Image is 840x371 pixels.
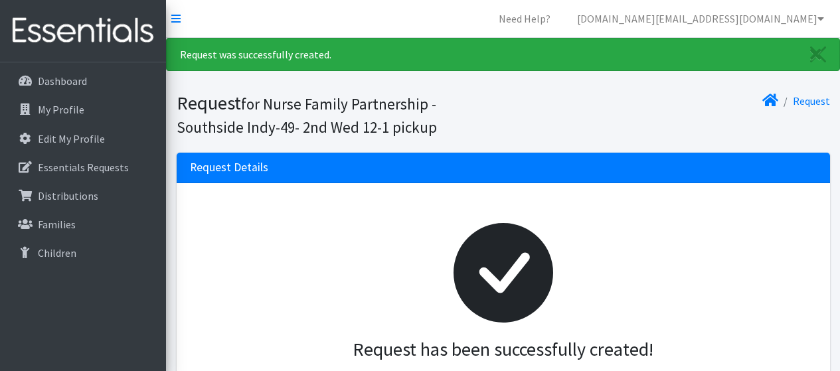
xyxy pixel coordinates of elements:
[793,94,830,108] a: Request
[5,240,161,266] a: Children
[190,161,268,175] h3: Request Details
[566,5,835,32] a: [DOMAIN_NAME][EMAIL_ADDRESS][DOMAIN_NAME]
[38,74,87,88] p: Dashboard
[38,161,129,174] p: Essentials Requests
[5,154,161,181] a: Essentials Requests
[797,38,839,70] a: Close
[5,125,161,152] a: Edit My Profile
[38,132,105,145] p: Edit My Profile
[5,211,161,238] a: Families
[38,218,76,231] p: Families
[38,189,98,202] p: Distributions
[5,96,161,123] a: My Profile
[166,38,840,71] div: Request was successfully created.
[5,9,161,53] img: HumanEssentials
[5,183,161,209] a: Distributions
[38,246,76,260] p: Children
[201,338,806,361] h3: Request has been successfully created!
[177,94,437,137] small: for Nurse Family Partnership - Southside Indy-49- 2nd Wed 12-1 pickup
[488,5,561,32] a: Need Help?
[38,103,84,116] p: My Profile
[5,68,161,94] a: Dashboard
[177,92,499,137] h1: Request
